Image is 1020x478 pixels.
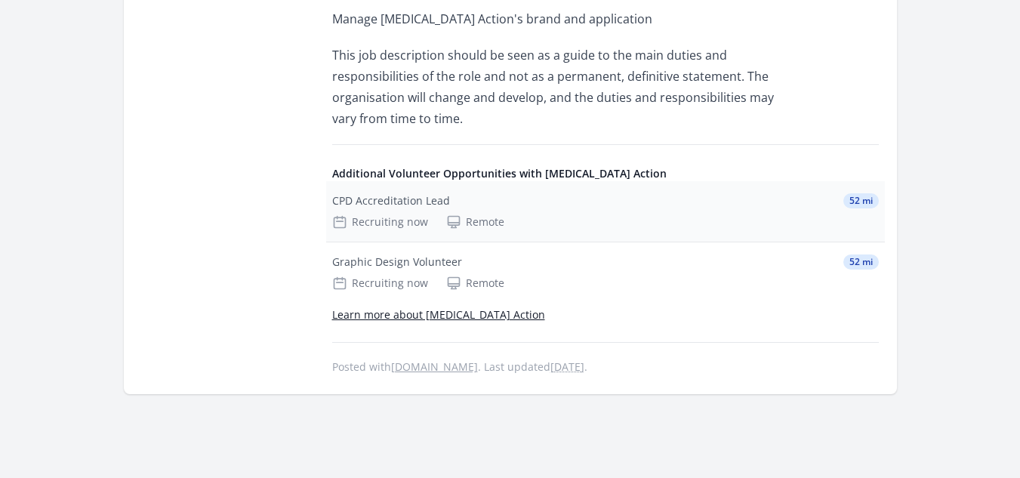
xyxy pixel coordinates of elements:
[446,214,504,230] div: Remote
[391,359,478,374] a: [DOMAIN_NAME]
[843,254,879,270] span: 52 mi
[446,276,504,291] div: Remote
[332,254,462,270] div: Graphic Design Volunteer
[332,214,428,230] div: Recruiting now
[332,307,545,322] a: Learn more about [MEDICAL_DATA] Action
[332,47,774,127] span: This job description should be seen as a guide to the main duties and responsibilities of the rol...
[326,181,885,242] a: CPD Accreditation Lead 52 mi Recruiting now Remote
[843,193,879,208] span: 52 mi
[550,359,584,374] abbr: Thu, Sep 25, 2025 8:44 PM
[326,242,885,303] a: Graphic Design Volunteer 52 mi Recruiting now Remote
[332,193,450,208] div: CPD Accreditation Lead
[332,11,652,27] span: Manage [MEDICAL_DATA] Action's brand and application
[332,276,428,291] div: Recruiting now
[332,361,879,373] p: Posted with . Last updated .
[332,166,879,181] h4: Additional Volunteer Opportunities with [MEDICAL_DATA] Action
